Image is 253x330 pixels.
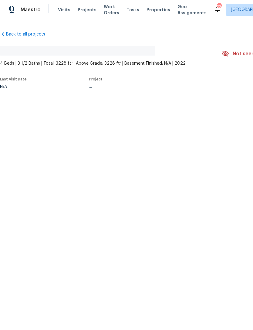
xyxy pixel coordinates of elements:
[89,85,206,89] div: ...
[89,77,103,81] span: Project
[78,7,96,13] span: Projects
[126,8,139,12] span: Tasks
[104,4,119,16] span: Work Orders
[217,4,221,10] div: 22
[147,7,170,13] span: Properties
[58,7,70,13] span: Visits
[21,7,41,13] span: Maestro
[177,4,207,16] span: Geo Assignments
